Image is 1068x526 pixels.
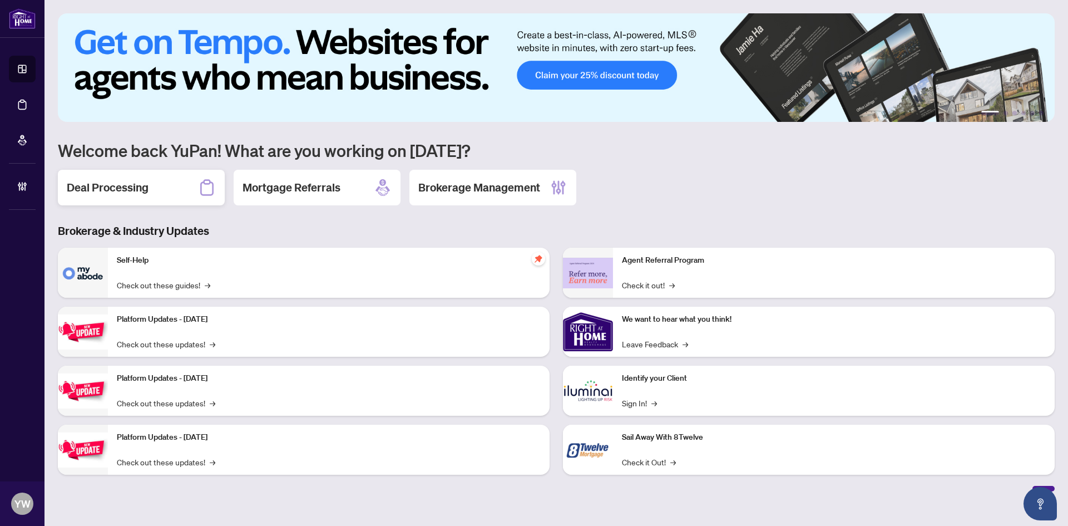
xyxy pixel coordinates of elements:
[210,456,215,468] span: →
[563,307,613,357] img: We want to hear what you think!
[9,8,36,29] img: logo
[58,248,108,298] img: Self-Help
[622,279,675,291] a: Check it out!→
[58,314,108,350] img: Platform Updates - July 21, 2025
[669,279,675,291] span: →
[117,431,541,444] p: Platform Updates - [DATE]
[622,372,1046,385] p: Identify your Client
[622,397,657,409] a: Sign In!→
[58,13,1055,122] img: Slide 0
[14,496,31,512] span: YW
[205,279,210,291] span: →
[683,338,688,350] span: →
[1039,111,1044,115] button: 6
[1021,111,1026,115] button: 4
[981,111,999,115] button: 1
[58,140,1055,161] h1: Welcome back YuPan! What are you working on [DATE]?
[1023,487,1057,520] button: Open asap
[243,180,340,195] h2: Mortgage Referrals
[58,223,1055,239] h3: Brokerage & Industry Updates
[67,180,149,195] h2: Deal Processing
[210,338,215,350] span: →
[117,372,541,385] p: Platform Updates - [DATE]
[622,313,1046,326] p: We want to hear what you think!
[563,258,613,288] img: Agent Referral Program
[117,456,215,468] a: Check out these updates!→
[622,338,688,350] a: Leave Feedback→
[117,313,541,326] p: Platform Updates - [DATE]
[58,432,108,468] img: Platform Updates - June 23, 2025
[117,254,541,267] p: Self-Help
[532,252,545,266] span: pushpin
[117,397,215,409] a: Check out these updates!→
[117,338,215,350] a: Check out these updates!→
[1012,111,1017,115] button: 3
[58,373,108,409] img: Platform Updates - July 8, 2025
[117,279,210,291] a: Check out these guides!→
[210,397,215,409] span: →
[1030,111,1035,115] button: 5
[1003,111,1008,115] button: 2
[622,254,1046,267] p: Agent Referral Program
[670,456,676,468] span: →
[651,397,657,409] span: →
[563,366,613,416] img: Identify your Client
[622,456,676,468] a: Check it Out!→
[563,425,613,475] img: Sail Away With 8Twelve
[418,180,540,195] h2: Brokerage Management
[622,431,1046,444] p: Sail Away With 8Twelve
